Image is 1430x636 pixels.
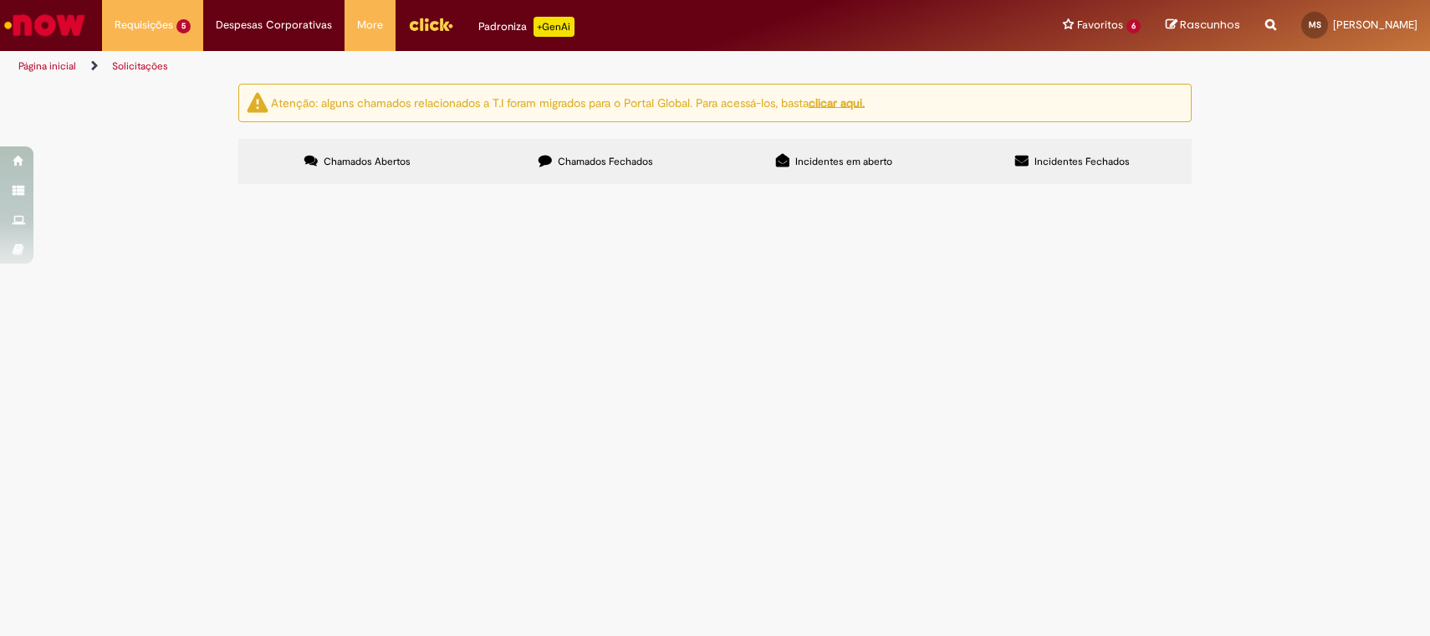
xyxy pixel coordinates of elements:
ng-bind-html: Atenção: alguns chamados relacionados a T.I foram migrados para o Portal Global. Para acessá-los,... [271,95,865,110]
span: 5 [176,19,191,33]
img: ServiceNow [2,8,88,42]
span: Despesas Corporativas [216,17,332,33]
div: Padroniza [478,17,575,37]
span: Requisições [115,17,173,33]
span: Chamados Fechados [558,155,653,168]
p: +GenAi [534,17,575,37]
span: 6 [1126,19,1141,33]
span: Rascunhos [1180,17,1240,33]
a: clicar aqui. [809,95,865,110]
ul: Trilhas de página [13,51,941,82]
span: Incidentes em aberto [795,155,892,168]
a: Solicitações [112,59,168,73]
span: [PERSON_NAME] [1333,18,1417,32]
span: More [357,17,383,33]
span: MS [1309,19,1321,30]
span: Favoritos [1077,17,1123,33]
a: Rascunhos [1166,18,1240,33]
span: Incidentes Fechados [1034,155,1130,168]
img: click_logo_yellow_360x200.png [408,12,453,37]
span: Chamados Abertos [324,155,411,168]
a: Página inicial [18,59,76,73]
